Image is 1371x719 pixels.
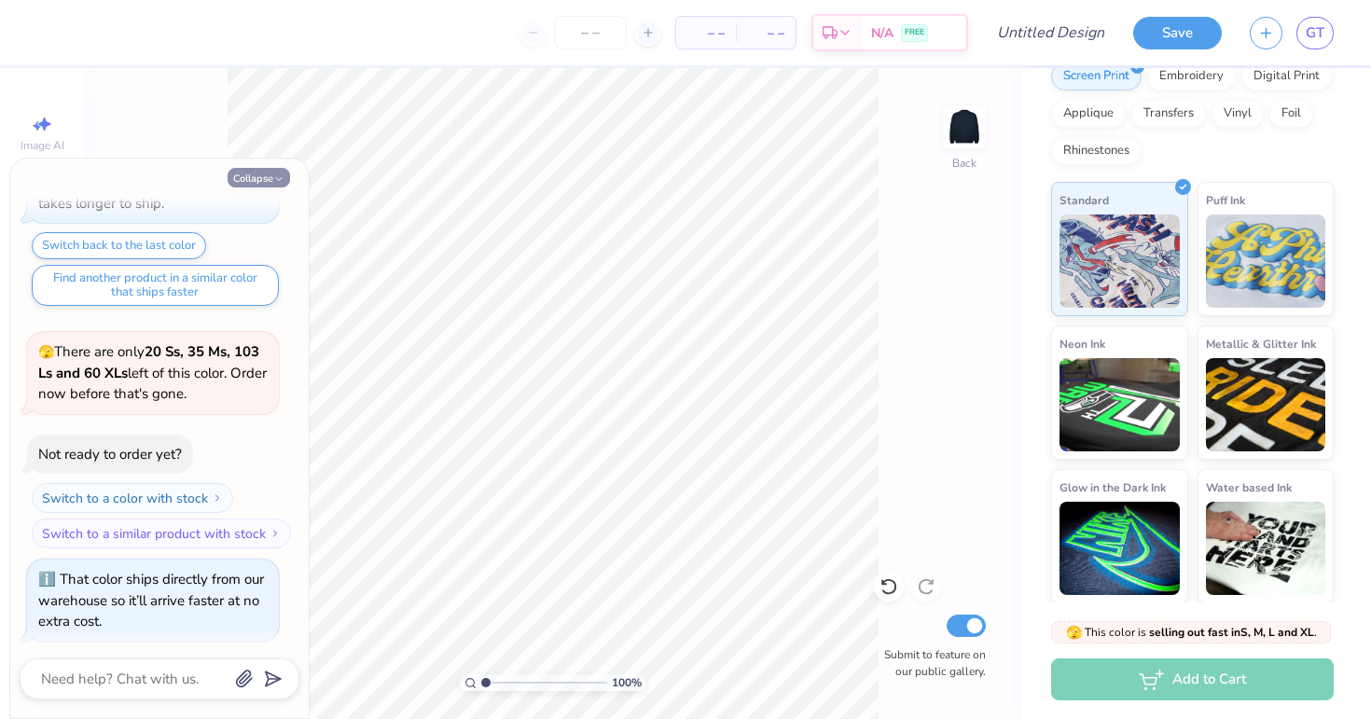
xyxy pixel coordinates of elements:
[1059,358,1180,451] img: Neon Ink
[687,23,725,43] span: – –
[38,445,182,463] div: Not ready to order yet?
[1066,624,1082,642] span: 🫣
[1296,17,1334,49] a: GT
[612,674,642,691] span: 100 %
[874,646,986,680] label: Submit to feature on our public gallery.
[1147,62,1236,90] div: Embroidery
[32,519,291,548] button: Switch to a similar product with stock
[1149,625,1314,640] strong: selling out fast in S, M, L and XL
[1241,62,1332,90] div: Digital Print
[1212,100,1264,128] div: Vinyl
[1051,62,1142,90] div: Screen Print
[38,570,264,630] div: That color ships directly from our warehouse so it’ll arrive faster at no extra cost.
[905,26,924,39] span: FREE
[1059,477,1166,497] span: Glow in the Dark Ink
[1059,214,1180,308] img: Standard
[1059,334,1105,353] span: Neon Ink
[1059,190,1109,210] span: Standard
[1051,100,1126,128] div: Applique
[38,342,267,403] span: There are only left of this color. Order now before that's gone.
[1131,100,1206,128] div: Transfers
[1066,624,1317,641] span: This color is .
[32,265,279,306] button: Find another product in a similar color that ships faster
[1206,214,1326,308] img: Puff Ink
[228,168,290,187] button: Collapse
[21,138,64,153] span: Image AI
[1269,100,1313,128] div: Foil
[1206,477,1292,497] span: Water based Ink
[32,483,233,513] button: Switch to a color with stock
[212,492,223,504] img: Switch to a color with stock
[747,23,784,43] span: – –
[38,343,54,361] span: 🫣
[32,232,206,259] button: Switch back to the last color
[871,23,893,43] span: N/A
[1133,17,1222,49] button: Save
[270,528,281,539] img: Switch to a similar product with stock
[946,108,983,145] img: Back
[38,342,259,382] strong: 20 Ss, 35 Ms, 103 Ls and 60 XLs
[1051,137,1142,165] div: Rhinestones
[952,155,976,172] div: Back
[554,16,627,49] input: – –
[982,14,1119,51] input: Untitled Design
[1059,502,1180,595] img: Glow in the Dark Ink
[1206,502,1326,595] img: Water based Ink
[1206,334,1316,353] span: Metallic & Glitter Ink
[1206,190,1245,210] span: Puff Ink
[1206,358,1326,451] img: Metallic & Glitter Ink
[1306,22,1324,44] span: GT
[38,173,256,213] div: That color is made to order so it takes longer to ship.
